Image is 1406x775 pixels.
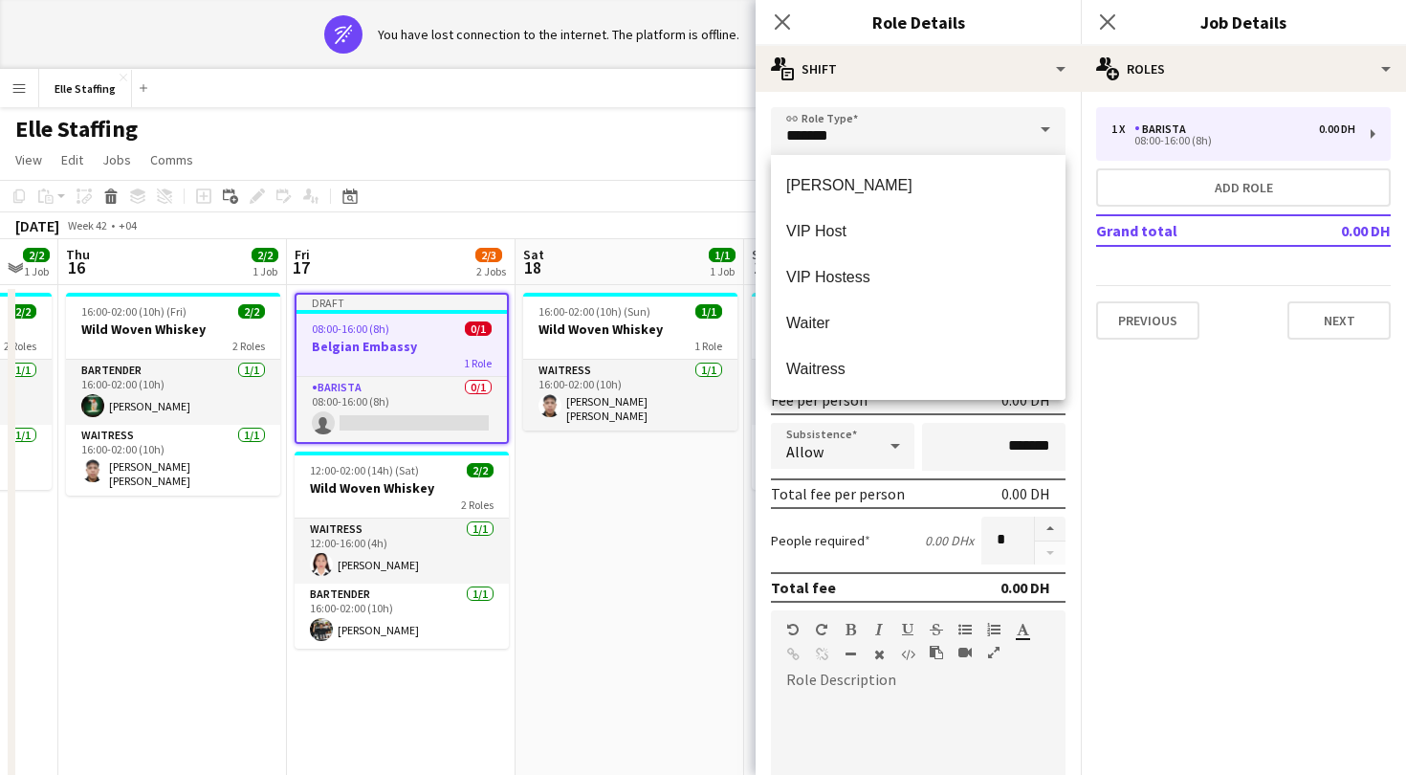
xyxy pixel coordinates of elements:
[749,256,775,278] span: 19
[1278,215,1391,246] td: 0.00 DH
[143,147,201,172] a: Comms
[872,622,886,637] button: Italic
[464,356,492,370] span: 1 Role
[1081,10,1406,34] h3: Job Details
[786,622,800,637] button: Undo
[475,248,502,262] span: 2/3
[63,218,111,232] span: Week 42
[295,246,310,263] span: Fri
[925,532,974,549] div: 0.00 DH x
[295,519,509,584] app-card-role: Waitress1/112:00-16:00 (4h)[PERSON_NAME]
[63,256,90,278] span: 16
[295,479,509,497] h3: Wild Woven Whiskey
[295,452,509,649] app-job-card: 12:00-02:00 (14h) (Sat)2/2Wild Woven Whiskey2 RolesWaitress1/112:00-16:00 (4h)[PERSON_NAME]Barten...
[756,46,1081,92] div: Shift
[15,151,42,168] span: View
[292,256,310,278] span: 17
[39,70,132,107] button: Elle Staffing
[1001,484,1050,503] div: 0.00 DH
[901,647,914,662] button: HTML Code
[695,304,722,319] span: 1/1
[1000,578,1050,597] div: 0.00 DH
[786,314,1050,332] span: Waiter
[771,484,905,503] div: Total fee per person
[24,264,49,278] div: 1 Job
[1096,215,1278,246] td: Grand total
[694,339,722,353] span: 1 Role
[752,321,966,338] h3: Wild Woven Whiskey
[709,248,736,262] span: 1/1
[15,115,138,144] h1: Elle Staffing
[253,264,277,278] div: 1 Job
[987,622,1000,637] button: Ordered List
[1081,46,1406,92] div: Roles
[771,532,870,549] label: People required
[1319,122,1355,136] div: 0.00 DH
[844,622,857,637] button: Bold
[66,321,280,338] h3: Wild Woven Whiskey
[476,264,506,278] div: 2 Jobs
[523,321,737,338] h3: Wild Woven Whiskey
[66,293,280,496] app-job-card: 16:00-02:00 (10h) (Fri)2/2Wild Woven Whiskey2 RolesBartender1/116:00-02:00 (10h)[PERSON_NAME]Wait...
[467,463,494,477] span: 2/2
[102,151,131,168] span: Jobs
[150,151,193,168] span: Comms
[252,248,278,262] span: 2/2
[297,377,507,442] app-card-role: Barista0/108:00-16:00 (8h)
[523,293,737,431] app-job-card: 16:00-02:00 (10h) (Sun)1/1Wild Woven Whiskey1 RoleWaitress1/116:00-02:00 (10h)[PERSON_NAME] [PERS...
[901,622,914,637] button: Underline
[465,321,492,336] span: 0/1
[752,425,966,490] app-card-role: Waitress1/116:00-02:00 (10h)[PERSON_NAME]
[1096,168,1391,207] button: Add role
[232,339,265,353] span: 2 Roles
[987,645,1000,660] button: Fullscreen
[1111,122,1134,136] div: 1 x
[119,218,137,232] div: +04
[872,647,886,662] button: Clear Formatting
[752,293,966,490] app-job-card: 16:00-02:00 (10h) (Mon)2/2Wild Woven Whiskey2 RolesBartender1/116:00-02:00 (10h)[PERSON_NAME]Wait...
[786,442,824,461] span: Allow
[66,425,280,496] app-card-role: Waitress1/116:00-02:00 (10h)[PERSON_NAME] [PERSON_NAME]
[312,321,389,336] span: 08:00-16:00 (8h)
[1001,390,1050,410] div: 0.00 DH
[844,647,857,662] button: Horizontal Line
[958,645,972,660] button: Insert video
[786,268,1050,286] span: VIP Hostess
[81,304,187,319] span: 16:00-02:00 (10h) (Fri)
[710,264,735,278] div: 1 Job
[310,463,419,477] span: 12:00-02:00 (14h) (Sat)
[4,339,36,353] span: 2 Roles
[15,216,59,235] div: [DATE]
[1134,122,1194,136] div: Barista
[930,622,943,637] button: Strikethrough
[538,304,650,319] span: 16:00-02:00 (10h) (Sun)
[786,360,1050,378] span: Waitress
[756,10,1081,34] h3: Role Details
[752,360,966,425] app-card-role: Bartender1/116:00-02:00 (10h)[PERSON_NAME]
[786,222,1050,240] span: VIP Host
[520,256,544,278] span: 18
[461,498,494,512] span: 2 Roles
[1096,301,1199,340] button: Previous
[8,147,50,172] a: View
[1035,517,1065,542] button: Increase
[54,147,91,172] a: Edit
[771,390,868,410] div: Fee per person
[10,304,36,319] span: 2/2
[523,360,737,431] app-card-role: Waitress1/116:00-02:00 (10h)[PERSON_NAME] [PERSON_NAME]
[815,622,828,637] button: Redo
[297,338,507,355] h3: Belgian Embassy
[378,26,739,43] div: You have lost connection to the internet. The platform is offline.
[23,248,50,262] span: 2/2
[771,578,836,597] div: Total fee
[238,304,265,319] span: 2/2
[1287,301,1391,340] button: Next
[295,293,509,444] app-job-card: Draft08:00-16:00 (8h)0/1Belgian Embassy1 RoleBarista0/108:00-16:00 (8h)
[752,246,775,263] span: Sun
[66,360,280,425] app-card-role: Bartender1/116:00-02:00 (10h)[PERSON_NAME]
[66,246,90,263] span: Thu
